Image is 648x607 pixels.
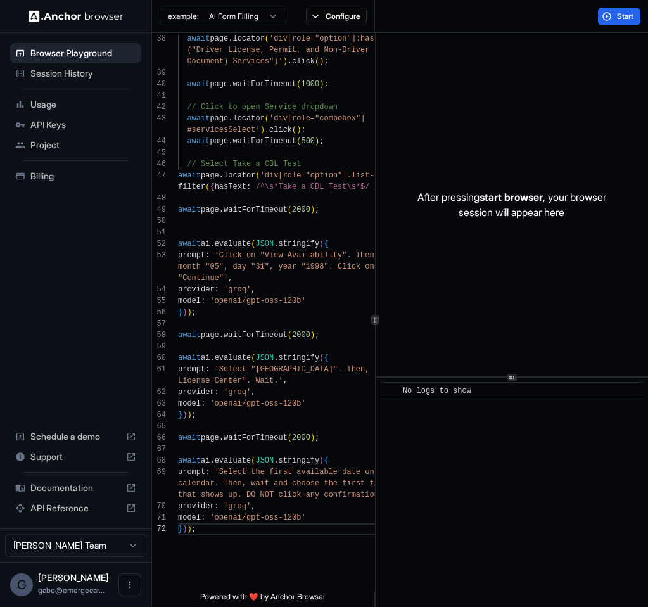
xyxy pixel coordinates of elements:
[152,284,166,295] div: 54
[182,411,187,419] span: )
[403,387,471,395] span: No logs to show
[10,498,141,518] div: API Reference
[296,125,301,134] span: )
[10,447,141,467] div: Support
[118,573,141,596] button: Open menu
[178,297,201,305] span: model
[201,297,205,305] span: :
[10,63,141,84] div: Session History
[152,329,166,341] div: 58
[187,80,210,89] span: await
[301,80,319,89] span: 1000
[215,251,406,260] span: 'Click on "View Availability". Then select
[251,354,255,362] span: (
[152,421,166,432] div: 65
[10,166,141,186] div: Billing
[152,79,166,90] div: 40
[319,240,324,248] span: (
[187,34,210,43] span: await
[201,331,219,340] span: page
[192,308,196,317] span: ;
[10,135,141,155] div: Project
[30,47,136,60] span: Browser Playground
[187,525,191,534] span: )
[178,251,205,260] span: prompt
[178,490,406,499] span: that shows up. DO NOT click any confirmation butto
[310,433,315,442] span: )
[228,34,232,43] span: .
[210,513,305,522] span: 'openai/gpt-oss-120b'
[219,331,224,340] span: .
[152,364,166,375] div: 61
[178,479,406,488] span: calendar. Then, wait and choose the first time slo
[232,34,264,43] span: locator
[251,285,255,294] span: ,
[178,399,201,408] span: model
[306,8,367,25] button: Configure
[301,125,305,134] span: ;
[152,466,166,478] div: 69
[30,98,136,111] span: Usage
[178,388,215,397] span: provider
[152,215,166,227] div: 50
[178,240,201,248] span: await
[215,502,219,511] span: :
[10,426,141,447] div: Schedule a demo
[210,80,228,89] span: page
[210,354,214,362] span: .
[215,354,251,362] span: evaluate
[178,262,374,271] span: month "05", day "31", year "1998". Click on
[178,376,283,385] span: License Center". Wait.'
[210,34,228,43] span: page
[269,114,365,123] span: 'div[role="combobox"]
[152,33,166,44] div: 38
[30,502,121,514] span: API Reference
[269,34,397,43] span: 'div[role="option"]:has-text
[201,513,205,522] span: :
[215,388,219,397] span: :
[192,525,196,534] span: ;
[265,114,269,123] span: (
[178,456,201,465] span: await
[205,468,210,476] span: :
[319,354,324,362] span: (
[187,46,415,54] span: ("Driver License, Permit, and Non-Driver ID (Photo
[152,101,166,113] div: 42
[178,468,205,476] span: prompt
[205,251,210,260] span: :
[10,478,141,498] div: Documentation
[301,137,315,146] span: 500
[178,182,205,191] span: filter
[152,455,166,466] div: 68
[251,502,255,511] span: ,
[152,398,166,409] div: 63
[292,433,310,442] span: 2000
[152,341,166,352] div: 59
[310,205,315,214] span: )
[260,125,265,134] span: )
[315,57,319,66] span: (
[251,388,255,397] span: ,
[201,354,210,362] span: ai
[224,433,288,442] span: waitForTimeout
[274,354,278,362] span: .
[187,57,283,66] span: Document) Services")'
[182,308,187,317] span: )
[187,411,191,419] span: )
[215,285,219,294] span: :
[30,170,136,182] span: Billing
[210,240,214,248] span: .
[319,57,324,66] span: )
[168,11,199,22] span: example:
[178,205,201,214] span: await
[152,352,166,364] div: 60
[178,513,201,522] span: model
[292,57,315,66] span: click
[324,57,328,66] span: ;
[224,205,288,214] span: waitForTimeout
[205,182,210,191] span: (
[30,450,121,463] span: Support
[260,171,397,180] span: 'div[role="option"].list-item'
[152,147,166,158] div: 45
[38,572,109,583] span: Gabe Saruhashi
